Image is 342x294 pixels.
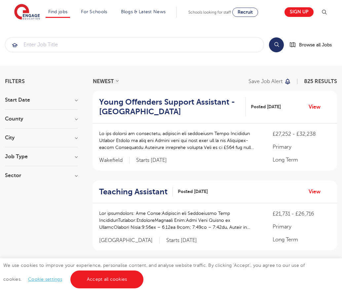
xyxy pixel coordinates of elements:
[238,10,253,15] span: Recruit
[99,157,130,164] span: Wakefield
[99,97,246,117] a: Young Offenders Support Assistant - [GEOGRAPHIC_DATA]
[5,79,25,84] span: Filters
[188,10,231,15] span: Schools looking for staff
[273,156,330,164] p: Long Term
[121,9,166,14] a: Blogs & Latest News
[136,157,167,164] p: Starts [DATE]
[269,37,284,52] button: Search
[70,270,144,288] a: Accept all cookies
[99,97,241,117] h2: Young Offenders Support Assistant - [GEOGRAPHIC_DATA]
[251,103,281,110] span: Posted [DATE]
[99,210,259,231] p: Lor ipsumdolors: Ame Conse:Adipiscin eli Seddoeiusmo Temp IncididunTutlabor:EtdoloreMagnaali Enim...
[232,8,258,17] a: Recruit
[309,187,325,196] a: View
[248,79,291,84] button: Save job alert
[5,154,78,159] h3: Job Type
[5,97,78,103] h3: Start Date
[5,135,78,140] h3: City
[178,188,208,195] span: Posted [DATE]
[3,263,305,282] span: We use cookies to improve your experience, personalise content, and analyse website traffic. By c...
[273,130,330,138] p: £27,252 - £32,238
[5,116,78,122] h3: County
[5,173,78,178] h3: Sector
[273,210,330,218] p: £21,731 - £26,716
[99,187,168,197] h2: Teaching Assistant
[99,187,173,197] a: Teaching Assistant
[273,223,330,231] p: Primary
[28,277,62,282] a: Cookie settings
[99,237,160,244] span: [GEOGRAPHIC_DATA]
[81,9,107,14] a: For Schools
[48,9,68,14] a: Find jobs
[309,103,325,111] a: View
[99,130,259,151] p: Lo ips dolorsi am consectetu, adipiscin eli seddoeiusm Tempo Incididun Utlabor Etdolo ma aliq eni...
[285,7,314,17] a: Sign up
[14,4,40,21] img: Engage Education
[304,78,337,84] span: 825 RESULTS
[5,37,264,52] input: Submit
[248,79,283,84] p: Save job alert
[273,236,330,244] p: Long Term
[289,41,337,49] a: Browse all Jobs
[273,143,330,151] p: Primary
[166,237,197,244] p: Starts [DATE]
[299,41,332,49] span: Browse all Jobs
